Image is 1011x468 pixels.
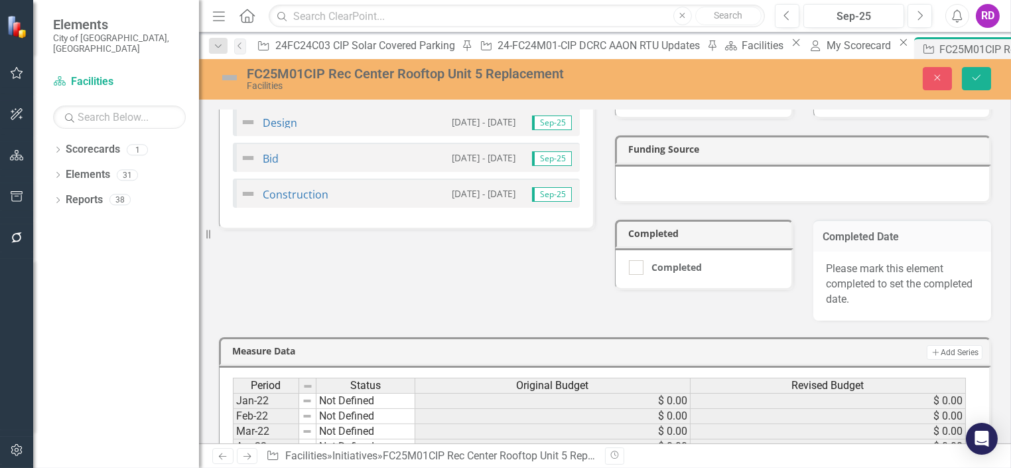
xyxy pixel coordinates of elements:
img: Not Defined [219,67,240,88]
a: Facilities [285,449,327,462]
div: 38 [109,195,131,206]
img: Not Defined [240,150,256,166]
a: Facilities [53,74,186,90]
h3: Funding Source [628,144,982,154]
img: 8DAGhfEEPCf229AAAAAElFTkSuQmCC [302,441,312,452]
small: [DATE] - [DATE] [452,151,515,164]
a: Reports [66,193,103,208]
td: $ 0.00 [691,424,966,439]
div: My Scorecard [827,37,895,54]
div: Sep-25 [808,9,900,25]
td: $ 0.00 [691,393,966,409]
td: $ 0.00 [415,439,691,455]
span: Sep-25 [532,187,572,202]
span: Original Budget [517,380,589,392]
div: Facilities [742,37,788,54]
div: Please mark this element completed to set the completed date. [813,252,992,321]
td: $ 0.00 [415,393,691,409]
td: $ 0.00 [691,439,966,455]
a: Initiatives [332,449,377,462]
img: 8DAGhfEEPCf229AAAAAElFTkSuQmCC [302,396,312,406]
span: Sep-25 [532,151,572,166]
td: Jan-22 [233,393,299,409]
td: Mar-22 [233,424,299,439]
h3: Measure Data [232,346,630,356]
td: $ 0.00 [415,424,691,439]
button: Sep-25 [803,4,904,28]
span: Period [251,380,281,392]
h3: Completed [628,228,785,238]
small: [DATE] - [DATE] [452,116,515,128]
div: Open Intercom Messenger [966,423,998,455]
span: Sep-25 [532,116,572,130]
button: RD [976,4,1000,28]
td: $ 0.00 [691,409,966,424]
td: Not Defined [316,393,415,409]
img: 8DAGhfEEPCf229AAAAAElFTkSuQmCC [302,426,312,437]
a: Bid [263,151,279,166]
a: 24FC24C03 CIP Solar Covered Parking [253,37,458,54]
div: 24-FC24M01-CIP DCRC AAON RTU Updates [498,37,703,54]
td: Not Defined [316,439,415,455]
div: FC25M01CIP Rec Center Rooftop Unit 5 Replacement [247,66,646,81]
img: 8DAGhfEEPCf229AAAAAElFTkSuQmCC [302,411,312,422]
td: Feb-22 [233,409,299,424]
td: Not Defined [316,424,415,439]
a: Facilities [720,37,788,54]
td: Not Defined [316,409,415,424]
td: Apr-22 [233,439,299,455]
a: Design [263,116,297,130]
div: 24FC24C03 CIP Solar Covered Parking [275,37,458,54]
a: Scorecards [66,142,120,157]
img: Not Defined [240,114,256,130]
a: Construction [263,187,328,202]
a: 24-FC24M01-CIP DCRC AAON RTU Updates [475,37,703,54]
span: Status [350,380,381,392]
img: 8DAGhfEEPCf229AAAAAElFTkSuQmCC [303,381,313,392]
a: My Scorecard [805,37,895,54]
h3: Completed Date [823,231,982,243]
img: ClearPoint Strategy [7,15,30,39]
button: Add Series [927,345,982,360]
small: City of [GEOGRAPHIC_DATA], [GEOGRAPHIC_DATA] [53,33,186,54]
div: Facilities [247,81,646,91]
input: Search ClearPoint... [269,5,765,28]
small: [DATE] - [DATE] [452,187,515,200]
button: Search [695,7,762,25]
div: 1 [127,144,148,155]
img: Not Defined [240,186,256,202]
span: Elements [53,17,186,33]
div: FC25M01CIP Rec Center Rooftop Unit 5 Replacement [383,449,631,462]
div: 31 [117,169,138,181]
span: Revised Budget [792,380,864,392]
a: Elements [66,167,110,183]
input: Search Below... [53,106,186,129]
td: $ 0.00 [415,409,691,424]
div: » » [266,449,595,464]
span: Search [714,10,742,21]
